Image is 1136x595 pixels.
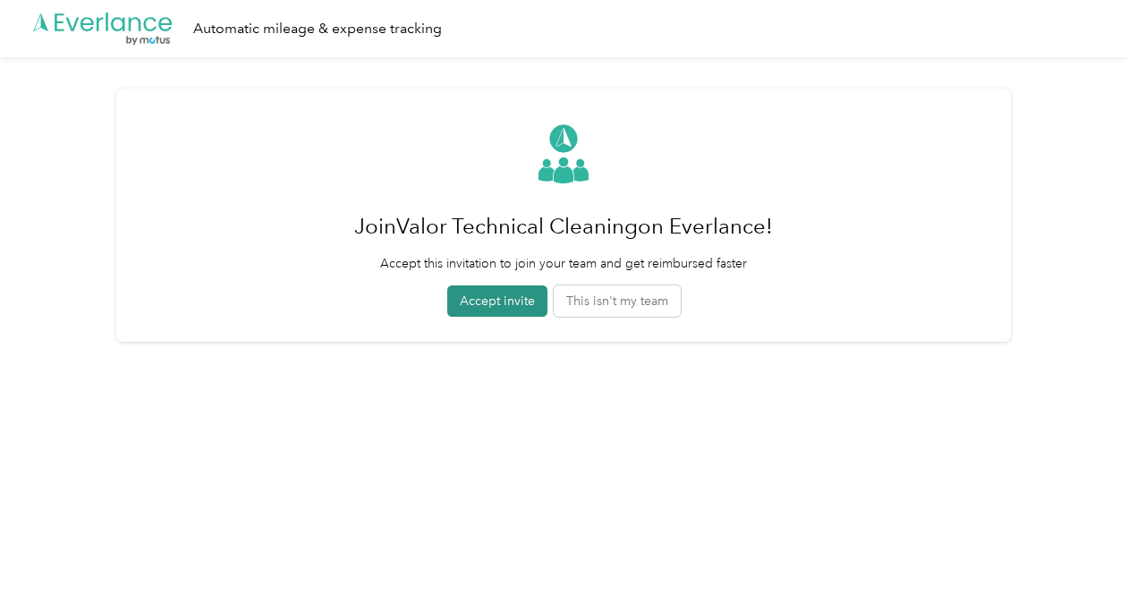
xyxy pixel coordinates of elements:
[193,18,442,40] div: Automatic mileage & expense tracking
[1036,495,1136,595] iframe: Everlance-gr Chat Button Frame
[554,285,681,317] button: This isn't my team
[354,254,773,273] p: Accept this invitation to join your team and get reimbursed faster
[354,205,773,248] h1: Join Valor Technical Cleaning on Everlance!
[447,285,547,317] button: Accept invite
